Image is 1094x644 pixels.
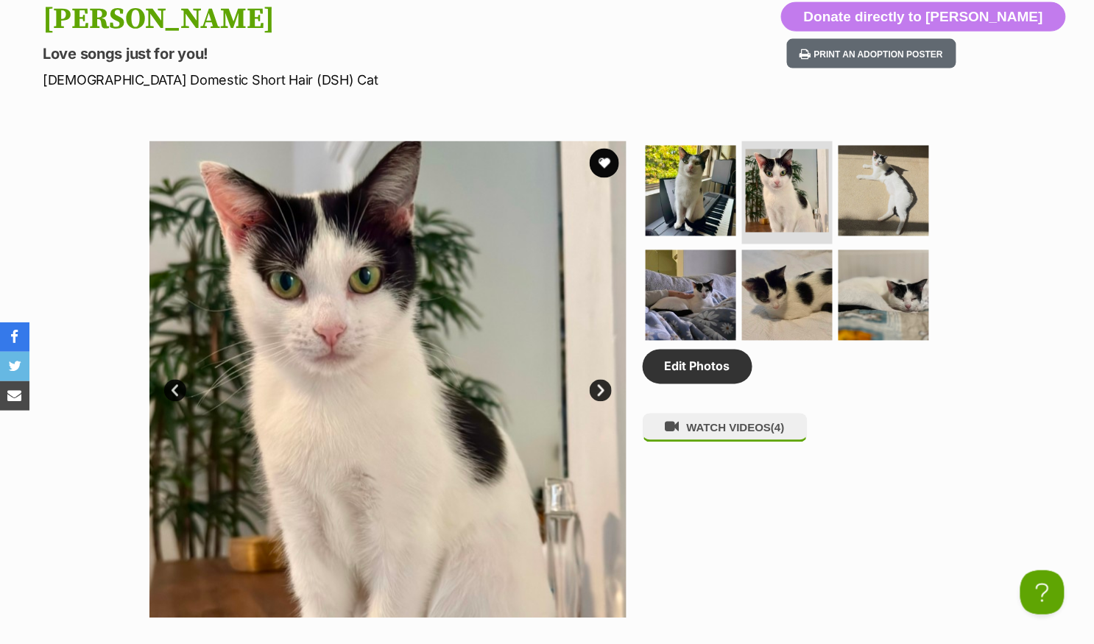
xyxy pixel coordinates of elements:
img: Photo of Ariana Grande [646,146,736,236]
a: Next [590,380,612,402]
a: Edit Photos [643,350,752,383]
span: (4) [771,422,784,434]
img: Photo of Ariana Grande [149,141,627,618]
iframe: Help Scout Beacon - Open [1020,570,1065,615]
button: WATCH VIDEOS(4) [643,414,808,442]
p: [DEMOGRAPHIC_DATA] Domestic Short Hair (DSH) Cat [43,70,666,90]
a: Prev [164,380,186,402]
img: Photo of Ariana Grande [839,146,929,236]
h1: [PERSON_NAME] [43,2,666,36]
p: Love songs just for you! [43,43,666,64]
button: favourite [590,149,619,178]
img: Photo of Ariana Grande [742,250,833,341]
button: Donate directly to [PERSON_NAME] [781,2,1066,32]
img: Photo of Ariana Grande [839,250,929,341]
button: Print an adoption poster [787,39,956,69]
img: Photo of Ariana Grande [646,250,736,341]
img: Photo of Ariana Grande [746,149,829,233]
